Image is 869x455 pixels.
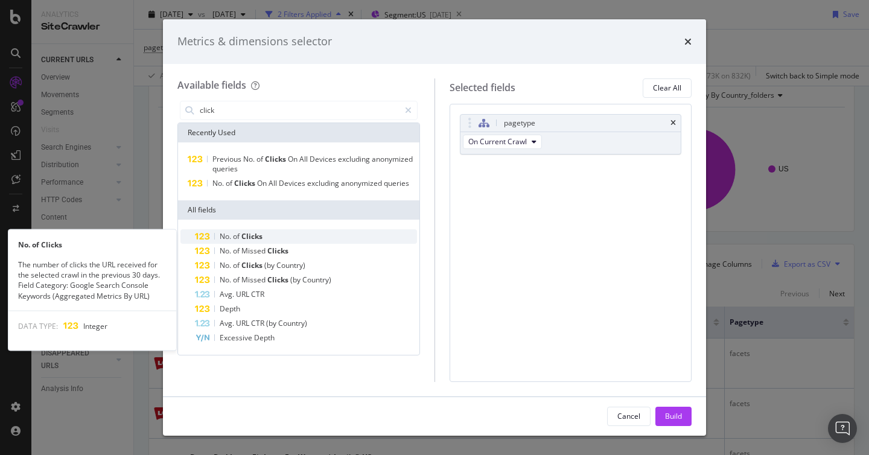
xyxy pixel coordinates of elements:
div: Cancel [617,411,640,421]
span: of [233,260,241,270]
span: No. [220,275,233,285]
span: All [269,178,279,188]
span: Missed [241,275,267,285]
span: Clicks [241,260,264,270]
span: of [233,275,241,285]
span: No. [243,154,256,164]
span: Avg. [220,318,236,328]
span: Devices [310,154,338,164]
span: On [257,178,269,188]
span: No. [220,246,233,256]
span: (by [266,318,278,328]
span: anonymized [341,178,384,188]
span: Depth [254,332,275,343]
div: The number of clicks the URL received for the selected crawl in the previous 30 days. Field Categ... [8,259,176,301]
span: Devices [279,178,307,188]
button: Clear All [643,78,692,98]
span: of [233,231,241,241]
div: Clear All [653,83,681,93]
span: anonymized [372,154,413,164]
span: CTR [251,318,266,328]
span: Clicks [267,246,288,256]
span: excluding [338,154,372,164]
span: (by [290,275,302,285]
div: pagetypetimesOn Current Crawl [460,114,682,154]
span: URL [236,318,251,328]
span: URL [236,289,251,299]
button: On Current Crawl [463,135,542,149]
span: Previous [212,154,243,164]
span: Missed [241,246,267,256]
span: Country) [302,275,331,285]
span: of [226,178,234,188]
span: Country) [276,260,305,270]
span: of [233,246,241,256]
span: Clicks [241,231,263,241]
span: Country) [278,318,307,328]
span: On [288,154,299,164]
span: queries [384,178,409,188]
span: (by [264,260,276,270]
span: queries [212,164,238,174]
div: Metrics & dimensions selector [177,34,332,49]
button: Build [655,407,692,426]
span: Clicks [234,178,257,188]
span: Clicks [267,275,290,285]
button: Cancel [607,407,651,426]
div: Open Intercom Messenger [828,414,857,443]
span: Clicks [265,154,288,164]
div: pagetype [504,117,535,129]
div: Selected fields [450,81,515,95]
div: All fields [178,200,419,220]
span: excluding [307,178,341,188]
div: times [684,34,692,49]
div: times [670,119,676,127]
div: No. of Clicks [8,240,176,250]
span: On Current Crawl [468,136,527,147]
div: Build [665,411,682,421]
span: CTR [251,289,264,299]
div: Recently Used [178,123,419,142]
span: No. [220,260,233,270]
span: Avg. [220,289,236,299]
div: modal [163,19,706,436]
span: All [299,154,310,164]
div: Available fields [177,78,246,92]
span: Depth [220,304,240,314]
span: No. [220,231,233,241]
span: Excessive [220,332,254,343]
span: of [256,154,265,164]
span: No. [212,178,226,188]
input: Search by field name [199,101,399,119]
